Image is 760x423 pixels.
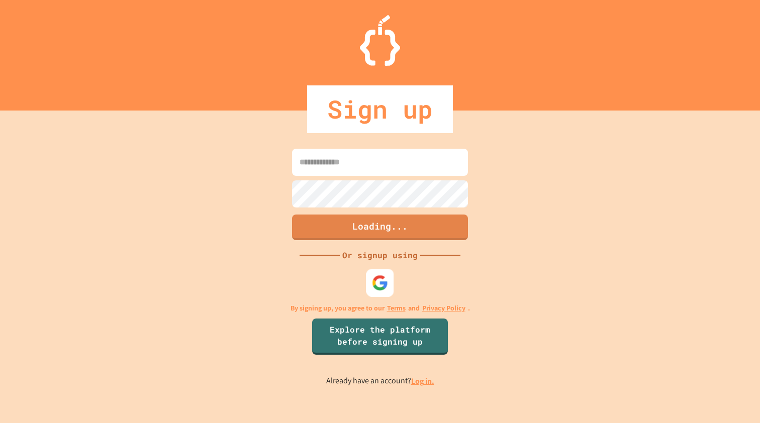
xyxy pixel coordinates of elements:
a: Log in. [411,376,434,386]
p: By signing up, you agree to our and . [291,303,470,313]
a: Terms [387,303,406,313]
iframe: chat widget [718,383,750,413]
button: Loading... [292,215,468,240]
img: google-icon.svg [372,275,389,291]
a: Explore the platform before signing up [312,319,448,355]
img: Logo.svg [360,15,400,66]
iframe: chat widget [677,339,750,382]
p: Already have an account? [326,375,434,387]
div: Sign up [307,85,453,133]
div: Or signup using [340,249,420,261]
a: Privacy Policy [422,303,465,313]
